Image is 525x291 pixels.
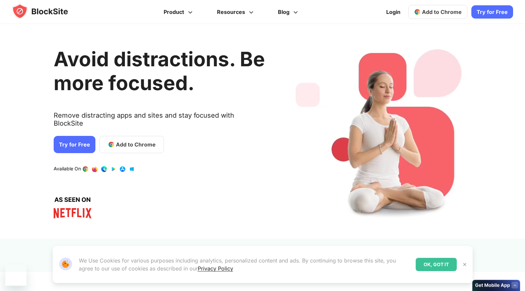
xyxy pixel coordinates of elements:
[382,4,404,20] a: Login
[12,3,81,19] img: blocksite-icon.5d769676.svg
[54,111,265,133] text: Remove distracting apps and sites and stay focused with BlockSite
[422,9,462,15] span: Add to Chrome
[54,47,265,95] h1: Avoid distractions. Be more focused.
[460,260,469,269] button: Close
[79,257,410,272] p: We Use Cookies for various purposes including analytics, personalized content and ads. By continu...
[471,5,513,19] a: Try for Free
[416,258,457,271] div: OK, GOT IT
[462,262,467,267] img: Close
[116,141,156,148] span: Add to Chrome
[5,264,26,286] iframe: Button to launch messaging window
[414,9,421,15] img: chrome-icon.svg
[198,265,233,272] a: Privacy Policy
[54,166,81,172] text: Available On
[54,136,95,153] a: Try for Free
[99,136,164,153] a: Add to Chrome
[408,5,467,19] a: Add to Chrome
